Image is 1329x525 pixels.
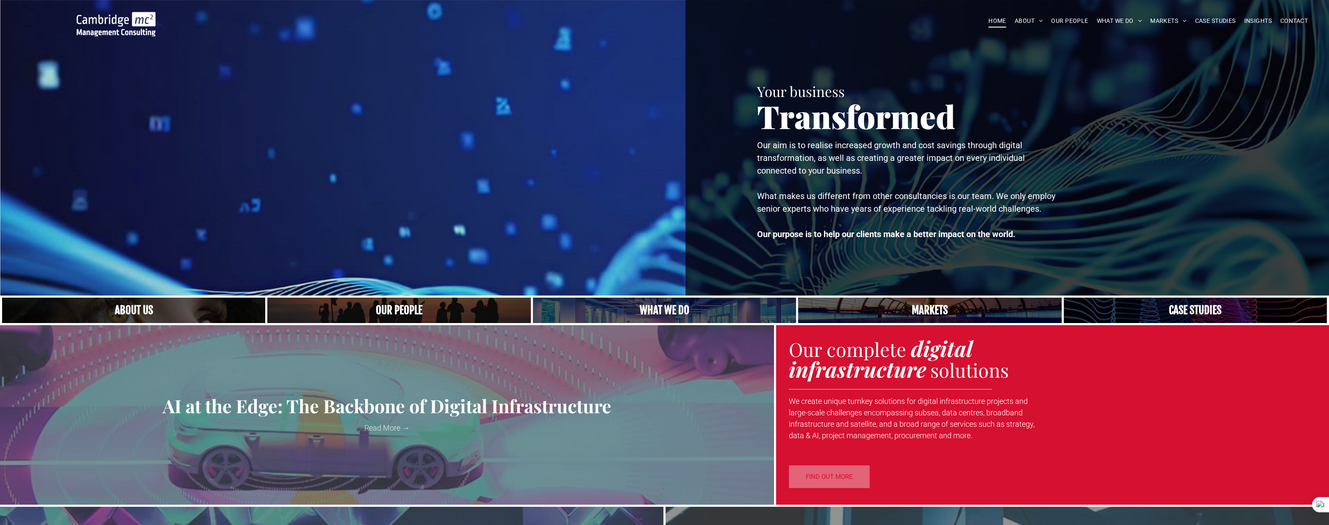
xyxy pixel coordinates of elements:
span: solutions [930,357,1009,382]
a: MARKETS [1146,14,1190,28]
a: CASE STUDIES [1191,14,1240,28]
span: We create unique turnkey solutions for digital infrastructure projects and large-scale challenges... [789,397,1035,440]
a: INSIGHTS [1240,14,1276,28]
span: What makes us different from other consultancies is our team. We only employ senior experts who h... [757,191,1055,214]
a: FIND OUT MORE [789,465,870,488]
img: Go to Homepage [77,12,155,36]
a: ABOUT [1010,14,1047,28]
strong: Our purpose is to help our clients make a better impact on the world. [757,229,1015,239]
a: AI at the Edge: The Backbone of Digital Infrastructure [6,396,768,416]
strong: infrastructure [789,355,926,383]
span: Our complete [789,336,906,362]
span: Your business [757,82,845,100]
a: HOME [984,14,1010,28]
span: Transformed [757,95,955,137]
a: CONTACT [1276,14,1312,28]
a: Your Business Transformed | Cambridge Management Consulting [77,13,155,22]
a: WHAT WE DO [1093,14,1146,28]
a: Read More → [6,422,768,434]
a: A crowd in silhouette at sunset, on a rise or lookout point [267,298,530,323]
a: Close up of woman's face, centered on her eyes [2,298,265,323]
span: Our aim is to realise increased growth and cost savings through digital transformation, as well a... [757,140,1025,176]
a: CASE STUDIES | See an Overview of All Our Case Studies | Cambridge Management Consulting [1064,298,1327,323]
a: OUR PEOPLE [1047,14,1092,28]
a: Our Markets | Cambridge Management Consulting [798,298,1061,323]
strong: digital [911,334,973,362]
span: FIND OUT MORE [806,466,853,487]
a: A yoga teacher lifting his whole body off the ground in the peacock pose [533,298,796,323]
